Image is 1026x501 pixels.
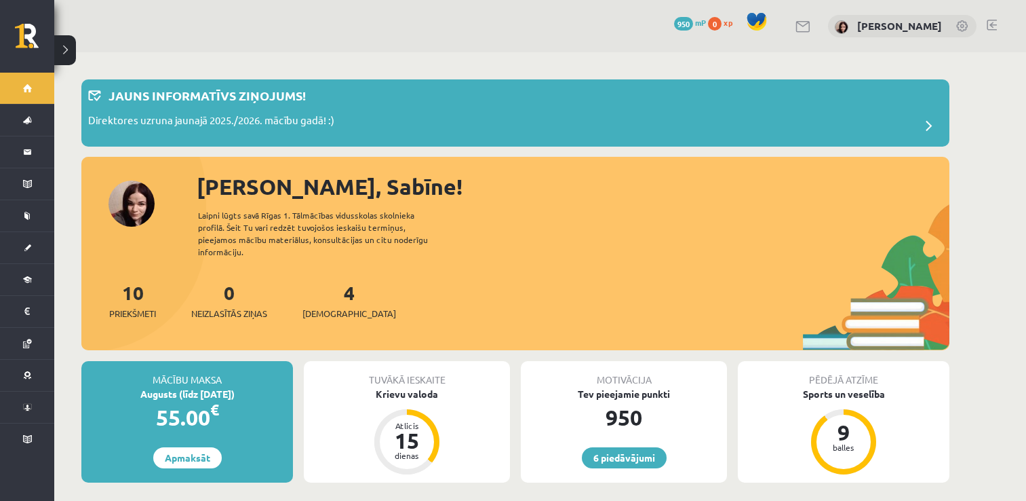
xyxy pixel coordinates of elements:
[210,400,219,420] span: €
[81,387,293,401] div: Augusts (līdz [DATE])
[191,307,267,320] span: Neizlasītās ziņas
[109,280,156,320] a: 10Priekšmeti
[198,209,452,258] div: Laipni lūgts savā Rīgas 1. Tālmācības vidusskolas skolnieka profilā. Šeit Tu vari redzēt tuvojošo...
[81,401,293,434] div: 55.00
[738,387,949,401] div: Sports un veselība
[521,387,727,401] div: Tev pieejamie punkti
[724,17,732,28] span: xp
[521,401,727,434] div: 950
[738,361,949,387] div: Pēdējā atzīme
[88,113,334,132] p: Direktores uzruna jaunajā 2025./2026. mācību gadā! :)
[823,422,864,443] div: 9
[153,447,222,468] a: Apmaksāt
[302,307,396,320] span: [DEMOGRAPHIC_DATA]
[88,86,943,140] a: Jauns informatīvs ziņojums! Direktores uzruna jaunajā 2025./2026. mācību gadā! :)
[823,443,864,451] div: balles
[304,361,510,387] div: Tuvākā ieskaite
[835,20,848,34] img: Sabīne Kūkoja
[857,19,942,33] a: [PERSON_NAME]
[674,17,693,31] span: 950
[521,361,727,387] div: Motivācija
[108,86,306,105] p: Jauns informatīvs ziņojums!
[109,307,156,320] span: Priekšmeti
[738,387,949,477] a: Sports un veselība 9 balles
[674,17,706,28] a: 950 mP
[197,170,949,203] div: [PERSON_NAME], Sabīne!
[304,387,510,477] a: Krievu valoda Atlicis 15 dienas
[302,280,396,320] a: 4[DEMOGRAPHIC_DATA]
[582,447,667,468] a: 6 piedāvājumi
[304,387,510,401] div: Krievu valoda
[387,451,427,460] div: dienas
[695,17,706,28] span: mP
[81,361,293,387] div: Mācību maksa
[191,280,267,320] a: 0Neizlasītās ziņas
[708,17,722,31] span: 0
[708,17,739,28] a: 0 xp
[15,24,54,58] a: Rīgas 1. Tālmācības vidusskola
[387,422,427,430] div: Atlicis
[387,430,427,451] div: 15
